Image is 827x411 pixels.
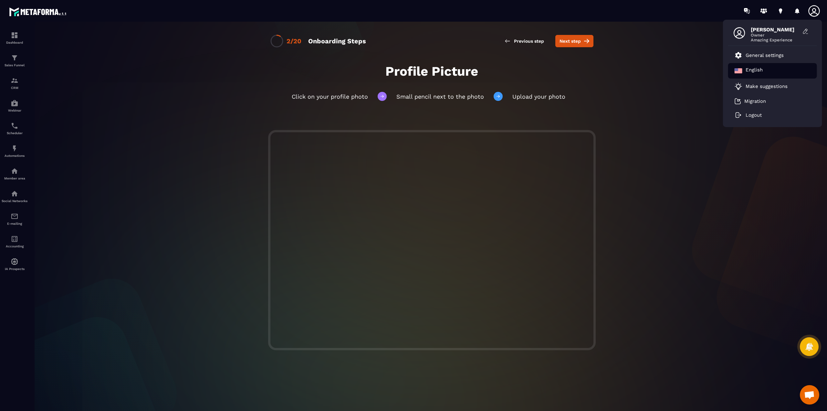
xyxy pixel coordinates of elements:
p: Make suggestions [746,83,788,89]
img: email [11,212,18,220]
img: logo [9,6,67,17]
span: Click on your profile photo [292,93,368,100]
a: emailemailE-mailing [2,208,27,230]
span: Next step [560,38,581,44]
img: automations [11,145,18,152]
p: Migration [744,98,766,104]
p: Automations [2,154,27,157]
img: automations [11,99,18,107]
a: automationsautomationsAutomations [2,140,27,162]
p: Sales Funnel [2,63,27,67]
img: accountant [11,235,18,243]
img: automations [11,258,18,265]
p: CRM [2,86,27,90]
p: Dashboard [2,41,27,44]
p: Member area [2,177,27,180]
a: automationsautomationsWebinar [2,94,27,117]
a: social-networksocial-networkSocial Networks [2,185,27,208]
span: Upload your photo [512,93,565,100]
img: scheduler [11,122,18,130]
a: automationsautomationsMember area [2,162,27,185]
a: Make suggestions [735,82,802,90]
span: [PERSON_NAME] [751,27,799,33]
img: social-network [11,190,18,198]
span: Amazing Experience [751,38,799,42]
p: Webinar [2,109,27,112]
img: formation [11,54,18,62]
img: formation [11,31,18,39]
a: Ouvrir le chat [800,385,819,405]
a: Migration [735,98,766,104]
p: English [746,67,763,75]
a: schedulerschedulerScheduler [2,117,27,140]
p: Accounting [2,244,27,248]
div: Onboarding Steps [308,37,366,45]
h1: Profile Picture [111,64,753,79]
p: Logout [746,112,762,118]
span: Small pencil next to the photo [396,93,484,100]
span: Owner [751,33,799,38]
a: formationformationDashboard [2,27,27,49]
button: Previous step [499,35,549,47]
img: formation [11,77,18,84]
p: Scheduler [2,131,27,135]
div: 2/20 [287,37,301,45]
a: formationformationCRM [2,72,27,94]
a: accountantaccountantAccounting [2,230,27,253]
p: Social Networks [2,199,27,203]
p: General settings [746,52,784,58]
p: IA Prospects [2,267,27,271]
img: automations [11,167,18,175]
button: Next step [555,35,593,47]
p: E-mailing [2,222,27,225]
a: formationformationSales Funnel [2,49,27,72]
a: General settings [735,51,784,59]
span: Previous step [514,38,544,44]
